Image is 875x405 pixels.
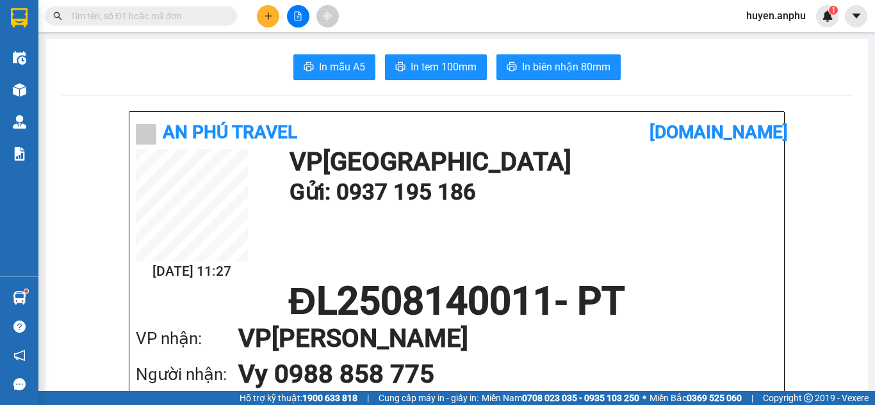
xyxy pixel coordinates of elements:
[379,391,478,405] span: Cung cấp máy in - giấy in:
[240,391,357,405] span: Hỗ trợ kỹ thuật:
[829,6,838,15] sup: 1
[13,378,26,390] span: message
[845,5,867,28] button: caret-down
[650,391,742,405] span: Miền Bắc
[13,83,26,97] img: warehouse-icon
[304,61,314,74] span: printer
[13,147,26,161] img: solution-icon
[290,175,771,210] h1: Gửi: 0937 195 186
[136,326,238,352] div: VP nhận:
[507,61,517,74] span: printer
[287,5,309,28] button: file-add
[53,12,62,20] span: search
[238,356,752,392] h1: Vy 0988 858 775
[136,361,238,388] div: Người nhận:
[136,282,778,321] h1: ĐL2508140011 - PT
[24,289,28,293] sup: 1
[642,395,646,401] span: ⚪️
[822,10,833,22] img: icon-new-feature
[163,122,297,143] b: An Phú Travel
[70,9,222,23] input: Tìm tên, số ĐT hoặc mã đơn
[290,149,771,175] h1: VP [GEOGRAPHIC_DATA]
[323,12,332,20] span: aim
[496,54,621,80] button: printerIn biên nhận 80mm
[238,321,752,356] h1: VP [PERSON_NAME]
[831,6,835,15] span: 1
[316,5,339,28] button: aim
[522,393,639,403] strong: 0708 023 035 - 0935 103 250
[136,261,248,282] h2: [DATE] 11:27
[395,61,405,74] span: printer
[11,8,28,28] img: logo-vxr
[257,5,279,28] button: plus
[13,291,26,305] img: warehouse-icon
[293,54,375,80] button: printerIn mẫu A5
[650,122,788,143] b: [DOMAIN_NAME]
[13,115,26,129] img: warehouse-icon
[367,391,369,405] span: |
[804,393,813,402] span: copyright
[687,393,742,403] strong: 0369 525 060
[736,8,816,24] span: huyen.anphu
[13,349,26,361] span: notification
[293,12,302,20] span: file-add
[264,12,273,20] span: plus
[751,391,753,405] span: |
[851,10,862,22] span: caret-down
[319,59,365,75] span: In mẫu A5
[522,59,610,75] span: In biên nhận 80mm
[13,51,26,65] img: warehouse-icon
[482,391,639,405] span: Miền Nam
[13,321,26,333] span: question-circle
[411,59,477,75] span: In tem 100mm
[302,393,357,403] strong: 1900 633 818
[385,54,487,80] button: printerIn tem 100mm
